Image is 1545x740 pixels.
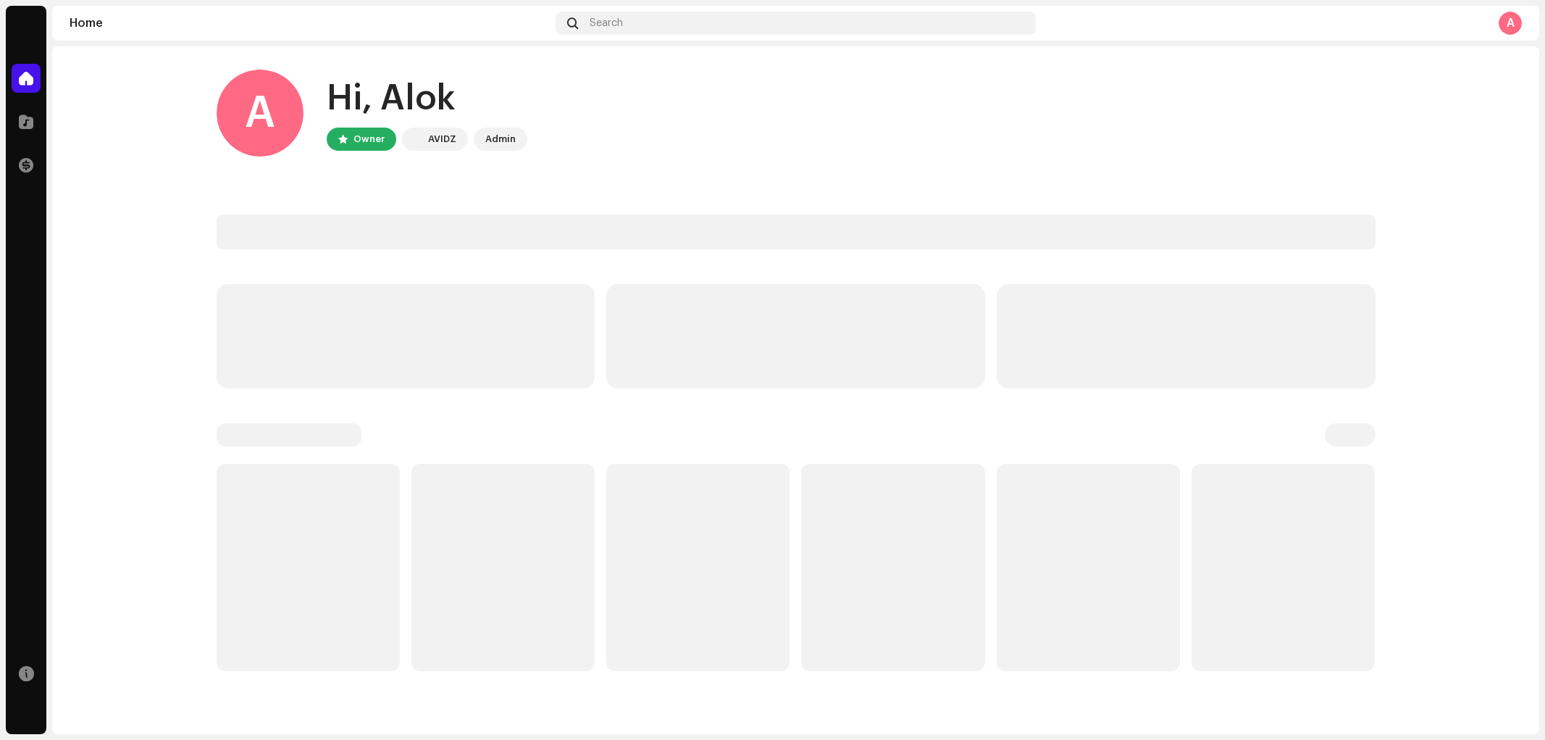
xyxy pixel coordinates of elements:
[590,17,623,29] span: Search
[1499,12,1522,35] div: A
[428,130,456,148] div: AVIDZ
[217,70,303,157] div: A
[353,130,385,148] div: Owner
[485,130,516,148] div: Admin
[405,130,422,148] img: 10d72f0b-d06a-424f-aeaa-9c9f537e57b6
[327,75,527,122] div: Hi, Alok
[70,17,550,29] div: Home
